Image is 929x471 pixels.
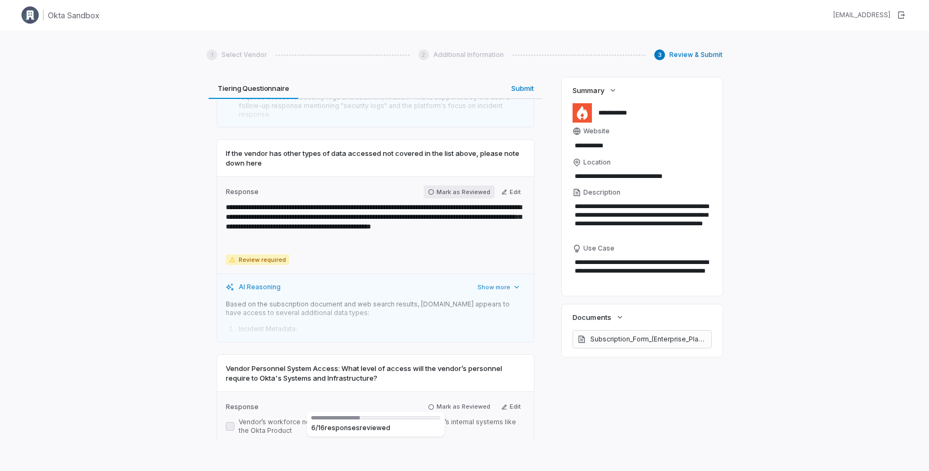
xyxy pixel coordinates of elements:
[226,148,525,168] span: If the vendor has other types of data accessed not covered in the list above, please note down here
[833,11,890,19] div: [EMAIL_ADDRESS]
[573,169,712,184] input: Location
[507,81,538,95] span: Submit
[569,308,627,327] button: Documents
[433,51,504,59] span: Additional Information
[583,244,614,253] span: Use Case
[573,85,604,95] span: Summary
[311,424,440,432] div: 6 / 16 response s reviewed
[22,6,39,24] img: Clerk Logo
[424,401,495,413] button: Mark as Reviewed
[569,81,620,100] button: Summary
[226,403,421,411] label: Response
[573,312,611,322] span: Documents
[424,185,495,198] button: Mark as Reviewed
[236,84,525,119] li: Security Data: The vendor is specifically an incident management platform, which typically requir...
[221,51,267,59] span: Select Vendor
[583,158,611,167] span: Location
[573,199,712,240] textarea: Description
[239,283,281,291] span: AI Reasoning
[497,401,525,413] button: Edit
[573,138,694,153] input: Website
[583,127,610,135] span: Website
[654,49,665,60] div: 3
[48,10,99,21] h1: Okta Sandbox
[226,188,421,196] label: Response
[669,51,723,59] span: Review & Submit
[213,81,293,95] span: Tiering Questionnaire
[583,188,620,197] span: Description
[206,49,217,60] div: 1
[590,335,707,344] span: Subscription_Form_(Enterprise_Plan)_Okta_incident.io_-_FINAL 2025 (SIGNED).pdf
[497,185,525,198] button: Edit
[418,49,429,60] div: 2
[226,363,525,383] span: Vendor Personnel System Access: What level of access will the vendor’s personnel require to Okta'...
[573,255,712,287] textarea: Use Case
[236,325,525,333] li: Incident Metadata:
[473,281,525,294] button: Show more
[226,254,289,265] span: Review required
[226,300,525,317] p: Based on the subscription document and web search results, [DOMAIN_NAME] appears to have access t...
